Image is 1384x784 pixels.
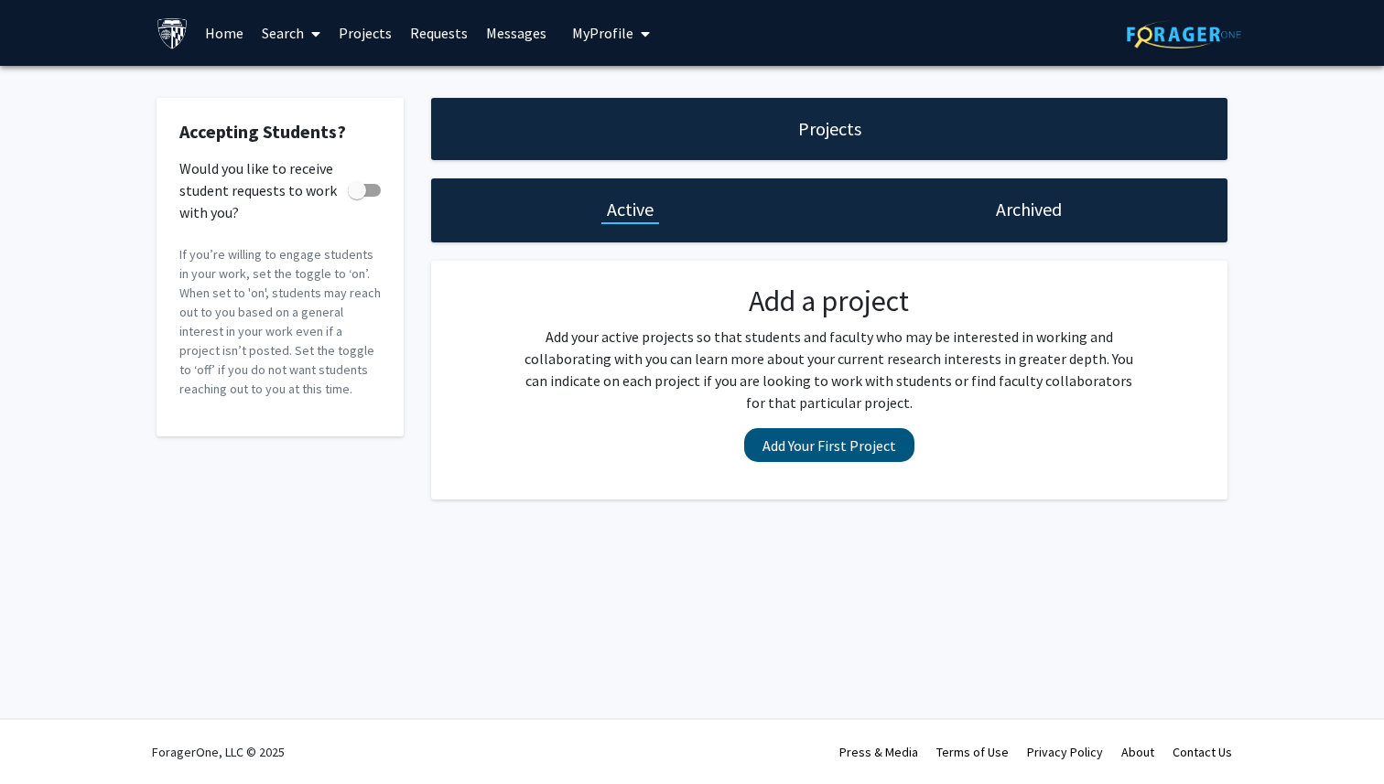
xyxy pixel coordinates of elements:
[996,197,1062,222] h1: Archived
[607,197,654,222] h1: Active
[1121,744,1154,760] a: About
[179,157,341,223] span: Would you like to receive student requests to work with you?
[744,428,914,462] button: Add Your First Project
[14,702,78,770] iframe: Chat
[253,1,330,65] a: Search
[477,1,556,65] a: Messages
[152,720,285,784] div: ForagerOne, LLC © 2025
[519,326,1140,413] p: Add your active projects so that students and faculty who may be interested in working and collab...
[1173,744,1232,760] a: Contact Us
[401,1,477,65] a: Requests
[798,116,861,142] h1: Projects
[572,24,633,42] span: My Profile
[519,284,1140,318] h2: Add a project
[157,17,189,49] img: Johns Hopkins University Logo
[179,121,381,143] h2: Accepting Students?
[330,1,401,65] a: Projects
[936,744,1009,760] a: Terms of Use
[1027,744,1103,760] a: Privacy Policy
[1127,20,1241,48] img: ForagerOne Logo
[196,1,253,65] a: Home
[179,245,381,399] p: If you’re willing to engage students in your work, set the toggle to ‘on’. When set to 'on', stud...
[839,744,918,760] a: Press & Media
